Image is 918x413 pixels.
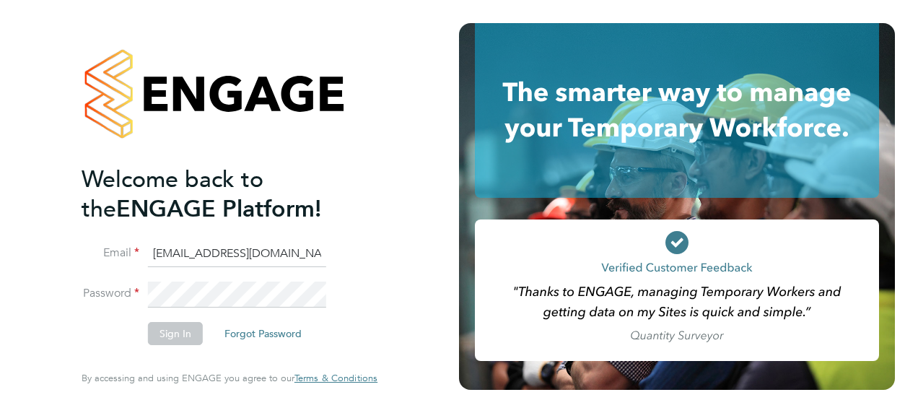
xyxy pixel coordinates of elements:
h2: ENGAGE Platform! [82,165,363,224]
span: By accessing and using ENGAGE you agree to our [82,372,377,384]
label: Email [82,245,139,261]
a: Terms & Conditions [294,373,377,384]
label: Password [82,286,139,301]
button: Sign In [148,322,203,345]
span: Welcome back to the [82,165,263,223]
button: Forgot Password [213,322,313,345]
input: Enter your work email... [148,241,326,267]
